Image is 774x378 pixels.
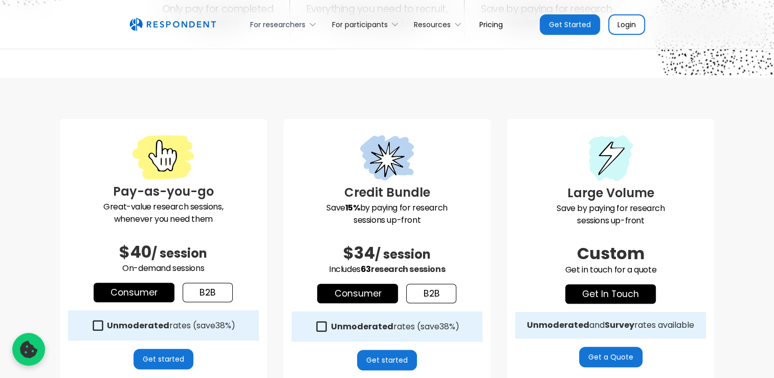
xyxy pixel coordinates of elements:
h3: Pay-as-you-go [68,182,259,201]
span: Custom [577,242,645,265]
div: rates (save ) [107,321,235,331]
strong: Unmoderated [107,320,169,331]
div: Resources [414,19,451,30]
strong: Unmoderated [527,319,589,331]
a: Consumer [94,283,174,302]
span: / session [375,246,431,263]
div: Resources [408,12,471,36]
a: b2b [406,284,456,303]
span: 38% [439,321,455,332]
p: Get in touch for a quote [515,264,706,276]
a: Consumer [317,284,398,303]
strong: Unmoderated [330,321,393,332]
a: Login [608,14,645,35]
a: Pricing [471,12,511,36]
a: Get Started [540,14,600,35]
span: research sessions [371,263,445,275]
a: Get started [357,350,417,370]
div: rates (save ) [330,322,459,332]
strong: Survey [605,319,634,331]
span: $34 [343,241,375,264]
p: On-demand sessions [68,262,259,275]
div: and rates available [527,320,694,330]
a: get in touch [565,284,656,304]
a: Get started [134,349,193,369]
div: For participants [326,12,408,36]
span: 63 [361,263,371,275]
span: / session [151,245,207,262]
span: $40 [119,240,151,263]
strong: 15% [345,202,360,214]
div: For participants [332,19,388,30]
a: home [129,18,216,31]
a: Get a Quote [579,347,643,367]
a: b2b [183,283,233,302]
span: 38% [215,320,231,331]
div: For researchers [250,19,305,30]
img: Untitled UI logotext [129,18,216,31]
div: For researchers [245,12,326,36]
h3: Credit Bundle [292,183,482,202]
p: Save by paying for research sessions up-front [292,202,482,226]
p: Save by paying for research sessions up-front [515,202,706,227]
p: Includes [292,263,482,276]
p: Great-value research sessions, whenever you need them [68,201,259,225]
h3: Large Volume [515,184,706,202]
